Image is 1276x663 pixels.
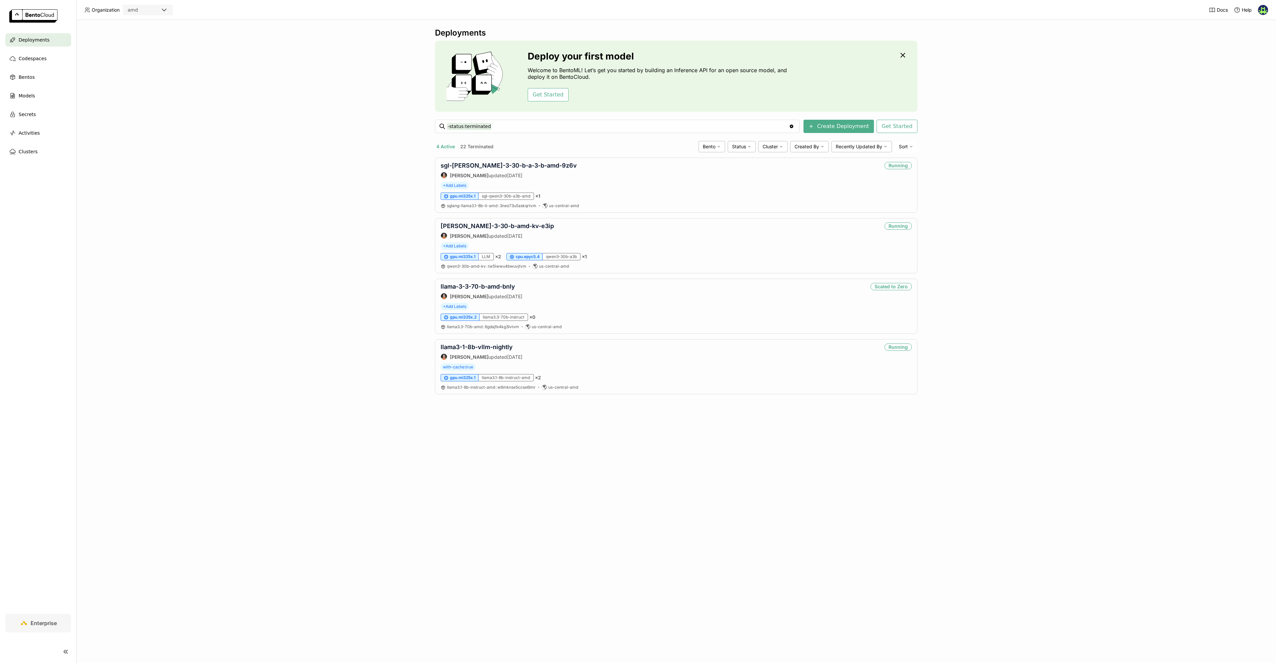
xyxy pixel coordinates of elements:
span: +Add Labels [441,182,469,189]
span: × 2 [495,254,501,260]
strong: [PERSON_NAME] [450,354,488,360]
div: Deployments [435,28,917,38]
span: Deployments [19,36,50,44]
span: us-central-amd [549,203,579,208]
a: qwen3-30b-amd-kv:tw5lwwu4bwuvjtvm [447,264,526,269]
div: Running [885,222,912,230]
span: × 0 [529,314,535,320]
img: Vincent Cavé [1258,5,1268,15]
span: us-central-amd [539,264,569,269]
span: qwen3-30b-amd-kv tw5lwwu4bwuvjtvm [447,264,526,269]
span: Created By [795,144,819,150]
span: gpu.mi325x.1 [450,194,476,199]
a: Deployments [5,33,71,47]
span: Codespaces [19,55,47,63]
button: Create Deployment [803,120,874,133]
div: qwen3-30b-a3b [543,253,581,260]
span: : [486,264,487,269]
a: Codespaces [5,52,71,65]
a: Clusters [5,145,71,158]
img: Sean Sheng [441,233,447,239]
span: [DATE] [507,354,522,360]
div: llama3.3-70b-instruct [479,314,528,321]
span: gpu.mi325x.1 [450,254,476,259]
a: sglang-llama3.1-8b-it-amd:3neo73u5askqrtvm [447,203,536,208]
p: Welcome to BentoML! Let’s get you started by building an Inference API for an open source model, ... [528,67,790,80]
div: updated [441,353,522,360]
span: sglang-llama3.1-8b-it-amd 3neo73u5askqrtvm [447,203,536,208]
span: × 1 [535,193,540,199]
span: Status [732,144,746,150]
div: amd [128,7,138,13]
span: Help [1242,7,1252,13]
img: Sean Sheng [441,172,447,178]
a: Bentos [5,70,71,84]
span: × 2 [535,375,541,381]
span: gpu.mi325x.1 [450,375,476,380]
div: Recently Updated By [831,141,892,152]
span: gpu.mi325x.2 [450,315,477,320]
span: Cluster [763,144,778,150]
span: +Add Labels [441,303,469,310]
span: Bentos [19,73,35,81]
div: Help [1234,7,1252,13]
a: Models [5,89,71,102]
a: Docs [1209,7,1228,13]
span: : [483,324,484,329]
a: sgl-[PERSON_NAME]-3-30-b-a-3-b-amd-9z6v [441,162,577,169]
div: Running [885,162,912,169]
span: Sort [899,144,908,150]
div: Scaled to Zero [871,283,912,290]
span: Models [19,92,35,100]
div: Bento [698,141,725,152]
span: with-cache:true [441,363,476,371]
img: Sean Sheng [441,293,447,299]
a: llama3.3-70b-amd:6gdajfe4kg3lvtvm [447,324,519,330]
a: Activities [5,126,71,140]
div: updated [441,172,577,179]
div: LLM [478,253,494,260]
button: Get Started [877,120,917,133]
a: Secrets [5,108,71,121]
a: Enterprise [5,614,71,632]
span: Organization [92,7,120,13]
div: updated [441,293,522,300]
span: llama3.3-70b-amd 6gdajfe4kg3lvtvm [447,324,519,329]
span: : [496,385,497,390]
button: 4 Active [435,142,456,151]
img: cover onboarding [440,51,512,101]
span: Clusters [19,148,38,156]
div: Cluster [758,141,788,152]
span: : [498,203,499,208]
div: updated [441,232,554,239]
span: Recently Updated By [836,144,882,150]
svg: Clear value [789,124,794,129]
img: Sean Sheng [441,354,447,360]
span: × 1 [582,254,587,260]
button: Get Started [528,88,569,101]
span: cpu.epyc5.4 [516,254,540,259]
div: Status [728,141,756,152]
span: [DATE] [507,173,522,178]
div: sgl-qwen3-30b-a3b-amd [478,193,534,200]
a: llama-3-3-70-b-amd-bnly [441,283,515,290]
span: +Add Labels [441,242,469,250]
span: Secrets [19,110,36,118]
div: llama3.1-8b-instruct-amd [478,374,534,381]
span: Bento [703,144,715,150]
span: [DATE] [507,294,522,299]
a: llama3.1-8b-instruct-amd:w6mknse5ccse6lmr [447,385,536,390]
div: Running [885,343,912,351]
div: Sort [895,141,917,152]
strong: [PERSON_NAME] [450,173,488,178]
h3: Deploy your first model [528,51,790,62]
span: [DATE] [507,233,522,239]
a: llama3-1-8b-vllm-nightly [441,343,513,350]
span: Activities [19,129,40,137]
span: us-central-amd [532,324,562,330]
strong: [PERSON_NAME] [450,233,488,239]
strong: [PERSON_NAME] [450,294,488,299]
input: Search [447,121,789,132]
button: 22 Terminated [459,142,495,151]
